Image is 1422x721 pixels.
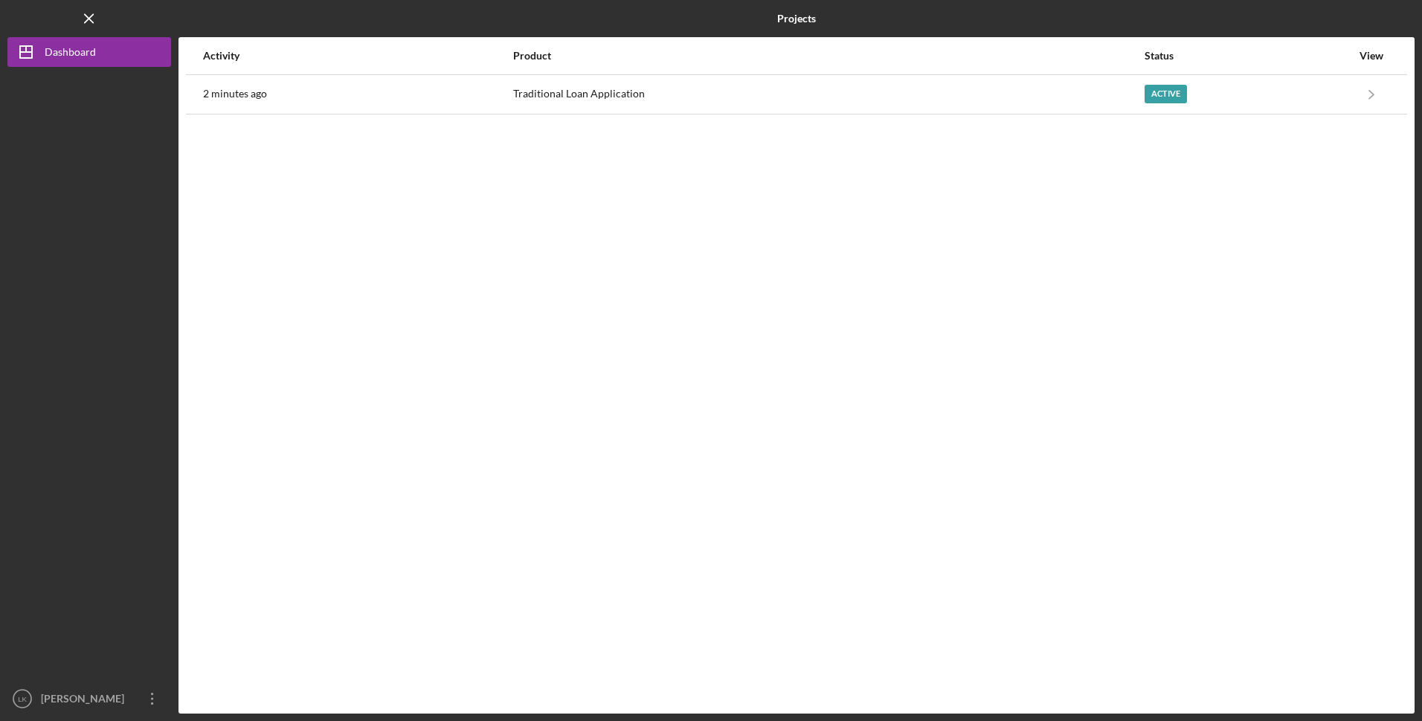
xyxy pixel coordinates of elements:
[18,695,27,703] text: LK
[7,684,171,714] button: LK[PERSON_NAME]
[203,88,267,100] time: 2025-09-12 01:55
[7,37,171,67] button: Dashboard
[777,13,816,25] b: Projects
[203,50,512,62] div: Activity
[45,37,96,71] div: Dashboard
[1353,50,1390,62] div: View
[1145,50,1351,62] div: Status
[513,76,1143,113] div: Traditional Loan Application
[1145,85,1187,103] div: Active
[513,50,1143,62] div: Product
[37,684,134,717] div: [PERSON_NAME]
